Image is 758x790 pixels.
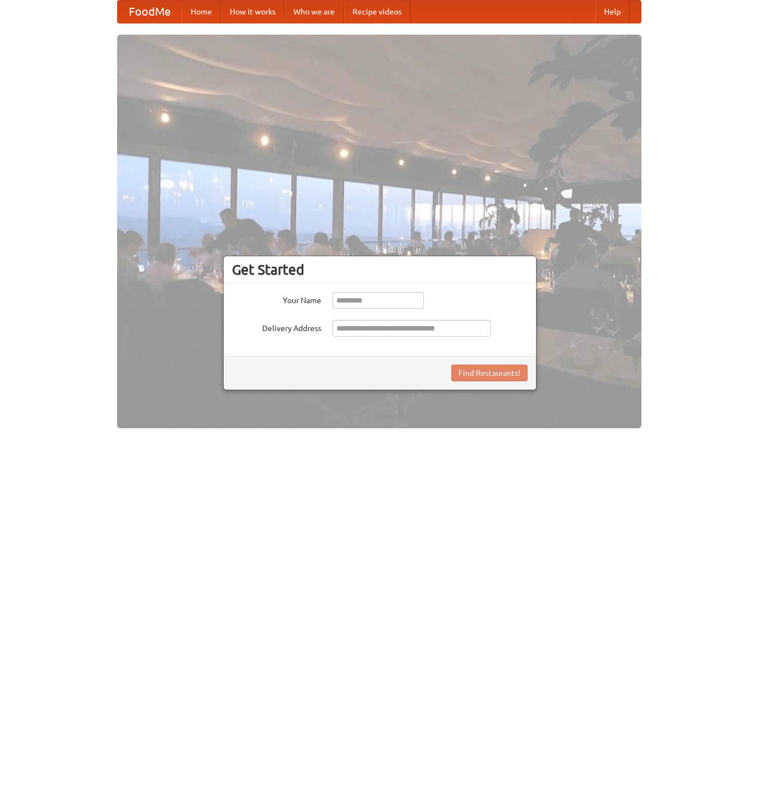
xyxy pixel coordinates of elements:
[284,1,344,23] a: Who we are
[595,1,630,23] a: Help
[182,1,221,23] a: Home
[118,1,182,23] a: FoodMe
[344,1,411,23] a: Recipe videos
[221,1,284,23] a: How it works
[451,365,528,381] button: Find Restaurants!
[232,261,528,278] h3: Get Started
[232,320,321,334] label: Delivery Address
[232,292,321,306] label: Your Name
